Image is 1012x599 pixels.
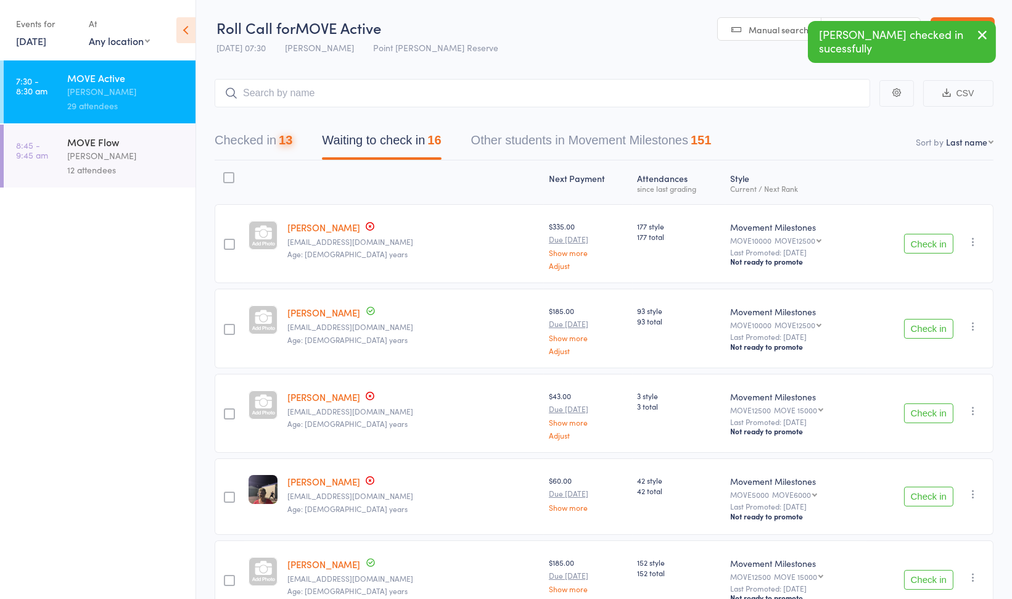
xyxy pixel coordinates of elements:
[215,79,870,107] input: Search by name
[471,127,712,160] button: Other students in Movement Milestones151
[730,321,862,329] div: MOVE10000
[549,262,628,270] a: Adjust
[730,184,862,192] div: Current / Next Rank
[775,321,815,329] div: MOVE12500
[638,475,720,485] span: 42 style
[904,487,953,506] button: Check in
[730,511,862,521] div: Not ready to promote
[549,235,628,244] small: Due [DATE]
[287,585,408,596] span: Age: [DEMOGRAPHIC_DATA] years
[16,34,46,48] a: [DATE]
[638,184,720,192] div: since last grading
[749,23,808,36] span: Manual search
[725,166,866,199] div: Style
[287,249,408,259] span: Age: [DEMOGRAPHIC_DATA] years
[808,21,996,63] div: [PERSON_NAME] checked in sucessfully
[67,99,185,113] div: 29 attendees
[67,135,185,149] div: MOVE Flow
[730,342,862,352] div: Not ready to promote
[774,572,817,580] div: MOVE 15000
[931,17,995,42] a: Exit roll call
[287,306,360,319] a: [PERSON_NAME]
[549,390,628,439] div: $43.00
[730,333,862,341] small: Last Promoted: [DATE]
[4,125,195,188] a: 8:45 -9:45 amMOVE Flow[PERSON_NAME]12 attendees
[638,316,720,326] span: 93 total
[549,347,628,355] a: Adjust
[287,323,539,331] small: forrestal65@gmail.com
[216,41,266,54] span: [DATE] 07:30
[923,80,993,107] button: CSV
[287,221,360,234] a: [PERSON_NAME]
[67,149,185,163] div: [PERSON_NAME]
[287,390,360,403] a: [PERSON_NAME]
[638,401,720,411] span: 3 total
[730,406,862,414] div: MOVE12500
[772,490,811,498] div: MOVE6000
[638,485,720,496] span: 42 total
[638,568,720,578] span: 152 total
[544,166,633,199] div: Next Payment
[549,221,628,270] div: $335.00
[287,475,360,488] a: [PERSON_NAME]
[549,305,628,354] div: $185.00
[287,558,360,571] a: [PERSON_NAME]
[638,557,720,568] span: 152 style
[216,17,295,38] span: Roll Call for
[638,221,720,231] span: 177 style
[4,60,195,123] a: 7:30 -8:30 amMOVE Active[PERSON_NAME]29 attendees
[730,426,862,436] div: Not ready to promote
[287,492,539,500] small: tdll167@bigpond.net.au
[730,236,862,244] div: MOVE10000
[16,14,76,34] div: Events for
[730,418,862,426] small: Last Promoted: [DATE]
[427,133,441,147] div: 16
[904,319,953,339] button: Check in
[287,418,408,429] span: Age: [DEMOGRAPHIC_DATA] years
[549,249,628,257] a: Show more
[638,305,720,316] span: 93 style
[322,127,441,160] button: Waiting to check in16
[904,234,953,254] button: Check in
[215,127,292,160] button: Checked in13
[549,585,628,593] a: Show more
[904,570,953,590] button: Check in
[89,14,150,34] div: At
[295,17,381,38] span: MOVE Active
[730,557,862,569] div: Movement Milestones
[287,407,539,416] small: Bec_merkel@hotmail.com
[946,136,987,148] div: Last name
[373,41,498,54] span: Point [PERSON_NAME] Reserve
[730,305,862,318] div: Movement Milestones
[16,140,48,160] time: 8:45 - 9:45 am
[775,236,815,244] div: MOVE12500
[89,34,150,48] div: Any location
[549,405,628,413] small: Due [DATE]
[549,571,628,580] small: Due [DATE]
[287,574,539,583] small: kazza77@live.com.au
[730,257,862,266] div: Not ready to promote
[730,248,862,257] small: Last Promoted: [DATE]
[638,231,720,242] span: 177 total
[730,572,862,580] div: MOVE12500
[730,390,862,403] div: Movement Milestones
[730,584,862,593] small: Last Promoted: [DATE]
[279,133,292,147] div: 13
[691,133,711,147] div: 151
[549,431,628,439] a: Adjust
[730,490,862,498] div: MOVE5000
[287,503,408,514] span: Age: [DEMOGRAPHIC_DATA] years
[916,136,944,148] label: Sort by
[549,320,628,328] small: Due [DATE]
[730,221,862,233] div: Movement Milestones
[638,390,720,401] span: 3 style
[549,334,628,342] a: Show more
[285,41,354,54] span: [PERSON_NAME]
[16,76,47,96] time: 7:30 - 8:30 am
[549,475,628,511] div: $60.00
[633,166,725,199] div: Atten­dances
[549,418,628,426] a: Show more
[67,85,185,99] div: [PERSON_NAME]
[67,163,185,177] div: 12 attendees
[549,489,628,498] small: Due [DATE]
